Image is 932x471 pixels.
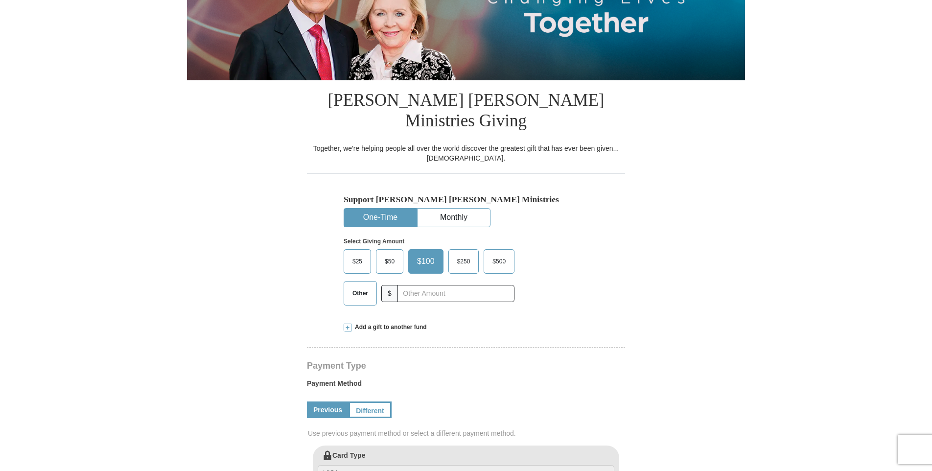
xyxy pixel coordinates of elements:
[452,254,475,269] span: $250
[418,209,490,227] button: Monthly
[307,80,625,143] h1: [PERSON_NAME] [PERSON_NAME] Ministries Giving
[307,143,625,163] div: Together, we're helping people all over the world discover the greatest gift that has ever been g...
[348,254,367,269] span: $25
[307,401,349,418] a: Previous
[349,401,392,418] a: Different
[381,285,398,302] span: $
[351,323,427,331] span: Add a gift to another fund
[380,254,399,269] span: $50
[344,209,417,227] button: One-Time
[488,254,511,269] span: $500
[308,428,626,438] span: Use previous payment method or select a different payment method.
[307,378,625,393] label: Payment Method
[344,238,404,245] strong: Select Giving Amount
[344,194,588,205] h5: Support [PERSON_NAME] [PERSON_NAME] Ministries
[348,286,373,301] span: Other
[412,254,440,269] span: $100
[397,285,514,302] input: Other Amount
[307,362,625,370] h4: Payment Type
